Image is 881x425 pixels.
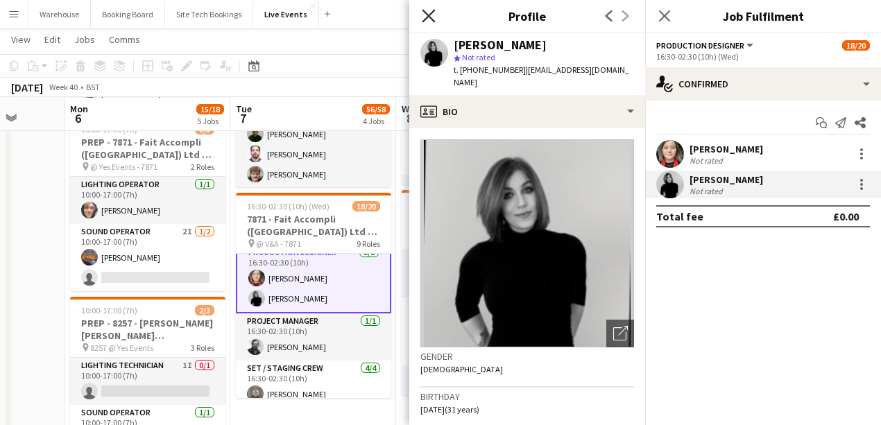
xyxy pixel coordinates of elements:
[234,110,252,126] span: 7
[656,40,755,51] button: Production Designer
[362,104,390,114] span: 56/58
[645,7,881,25] h3: Job Fulfilment
[90,342,153,353] span: 8257 @ Yes Events
[236,313,391,361] app-card-role: Project Manager1/116:30-02:30 (10h)[PERSON_NAME]
[236,193,391,398] app-job-card: 16:30-02:30 (10h) (Wed)18/207871 - Fait Accompli ([GEOGRAPHIC_DATA]) Ltd @ V&A @ V&A - 78719 Role...
[6,31,36,49] a: View
[656,40,744,51] span: Production Designer
[420,139,634,347] img: Crew avatar or photo
[606,320,634,347] div: Open photos pop-in
[409,7,645,25] h3: Profile
[420,350,634,363] h3: Gender
[236,243,391,313] app-card-role: Production Designer2/216:30-02:30 (10h)[PERSON_NAME][PERSON_NAME]
[191,342,214,353] span: 3 Roles
[86,82,100,92] div: BST
[690,155,726,166] div: Not rated
[402,210,557,235] h3: 8286 - Polar Black Events @ Frameless
[402,298,557,365] app-card-role: Lighting Technician2/217:00-01:00 (8h)[PERSON_NAME][PERSON_NAME]
[90,162,157,172] span: @ Yes Events - 7871
[454,39,547,51] div: [PERSON_NAME]
[197,116,223,126] div: 5 Jobs
[842,40,870,51] span: 18/20
[402,365,557,413] app-card-role: Production Designer1/117:00-01:00 (8h)[PERSON_NAME]
[44,33,60,46] span: Edit
[109,33,140,46] span: Comms
[420,404,479,415] span: [DATE] (31 years)
[247,201,330,211] span: 16:30-02:30 (10h) (Wed)
[81,305,137,315] span: 10:00-17:00 (7h)
[236,213,391,238] h3: 7871 - Fait Accompli ([GEOGRAPHIC_DATA]) Ltd @ V&A
[236,103,252,115] span: Tue
[70,103,88,115] span: Mon
[70,317,225,342] h3: PREP - 8257 - [PERSON_NAME] [PERSON_NAME] International @ Yes Events
[402,190,557,395] app-job-card: 17:00-01:00 (8h) (Thu)10/108286 - Polar Black Events @ Frameless 8286 - Polar Black Events8 Roles...
[402,251,557,298] app-card-role: Lighting Op (Crew Chief)1/117:00-01:00 (8h)[PERSON_NAME]
[400,110,420,126] span: 8
[68,110,88,126] span: 6
[656,51,870,62] div: 16:30-02:30 (10h) (Wed)
[833,209,859,223] div: £0.00
[196,104,224,114] span: 15/18
[357,238,380,249] span: 9 Roles
[462,52,495,62] span: Not rated
[402,103,420,115] span: Wed
[409,95,645,128] div: Bio
[70,358,225,405] app-card-role: Lighting Technician1I0/110:00-17:00 (7h)
[352,201,380,211] span: 18/20
[402,87,557,175] app-card-role: Lighting Technician3/316:00-00:00 (8h)[PERSON_NAME][PERSON_NAME][PERSON_NAME]
[28,1,91,28] button: Warehouse
[420,390,634,403] h3: Birthday
[74,33,95,46] span: Jobs
[253,1,319,28] button: Live Events
[191,162,214,172] span: 2 Roles
[70,224,225,291] app-card-role: Sound Operator2I1/210:00-17:00 (7h)[PERSON_NAME]
[69,31,101,49] a: Jobs
[645,67,881,101] div: Confirmed
[195,305,214,315] span: 2/3
[363,116,389,126] div: 4 Jobs
[11,80,43,94] div: [DATE]
[70,177,225,224] app-card-role: Lighting Operator1/110:00-17:00 (7h)[PERSON_NAME]
[39,31,66,49] a: Edit
[70,116,225,291] app-job-card: 10:00-17:00 (7h)2/3PREP - 7871 - Fait Accompli ([GEOGRAPHIC_DATA]) Ltd @ YES Events @ Yes Events ...
[690,186,726,196] div: Not rated
[402,175,557,222] app-card-role: Project Manager1/1
[256,238,301,249] span: @ V&A - 7871
[70,136,225,161] h3: PREP - 7871 - Fait Accompli ([GEOGRAPHIC_DATA]) Ltd @ YES Events
[46,82,80,92] span: Week 40
[690,173,763,186] div: [PERSON_NAME]
[454,64,526,75] span: t. [PHONE_NUMBER]
[103,31,146,49] a: Comms
[454,64,629,87] span: | [EMAIL_ADDRESS][DOMAIN_NAME]
[420,364,503,374] span: [DEMOGRAPHIC_DATA]
[656,209,703,223] div: Total fee
[91,1,165,28] button: Booking Board
[165,1,253,28] button: Site Tech Bookings
[690,143,763,155] div: [PERSON_NAME]
[11,33,31,46] span: View
[236,101,391,188] app-card-role: Sound Technician3/316:30-01:30 (9h)[PERSON_NAME][PERSON_NAME][PERSON_NAME]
